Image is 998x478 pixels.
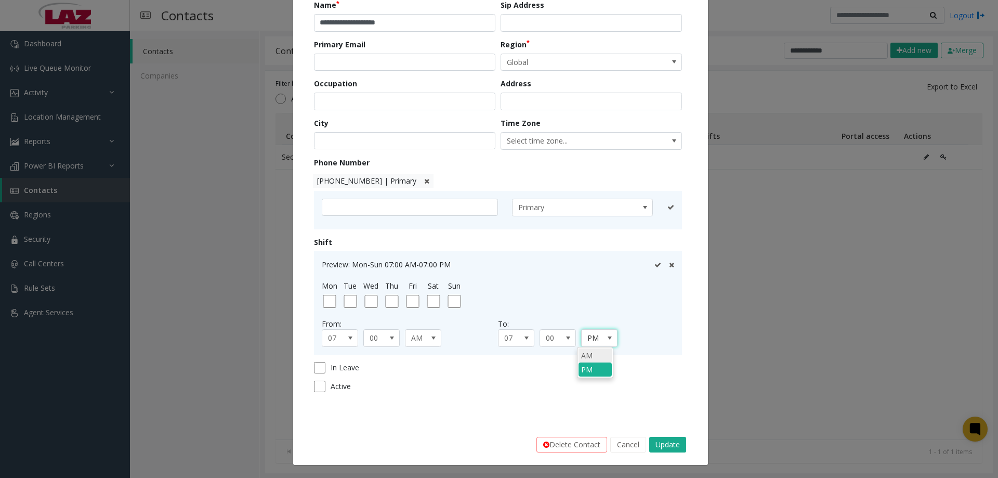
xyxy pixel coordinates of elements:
[498,330,527,346] span: 07
[501,118,541,128] label: Time Zone
[405,330,434,346] span: AM
[322,280,337,291] label: Mon
[501,133,646,149] span: Select time zone...
[331,362,359,373] span: In Leave
[428,280,439,291] label: Sat
[322,260,451,269] span: Preview: Mon-Sun 07:00 AM-07:00 PM
[314,157,370,168] label: Phone Number
[448,280,461,291] label: Sun
[579,348,612,363] li: AM
[322,330,350,346] span: 07
[331,381,351,392] span: Active
[501,39,530,50] label: Region
[314,118,329,128] label: City
[540,330,568,346] span: 00
[409,280,417,291] label: Fri
[498,318,674,329] div: To:
[344,280,357,291] label: Tue
[363,280,378,291] label: Wed
[317,176,416,186] span: [PHONE_NUMBER] | Primary
[314,78,357,89] label: Occupation
[536,437,607,453] button: Delete Contact
[385,280,398,291] label: Thu
[322,318,498,329] div: From:
[579,363,612,377] li: PM
[501,54,646,71] span: Global
[364,330,392,346] span: 00
[610,437,646,453] button: Cancel
[513,199,624,216] span: Primary
[314,39,365,50] label: Primary Email
[582,330,610,346] span: PM
[649,437,686,453] button: Update
[501,78,531,89] label: Address
[314,237,332,248] label: Shift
